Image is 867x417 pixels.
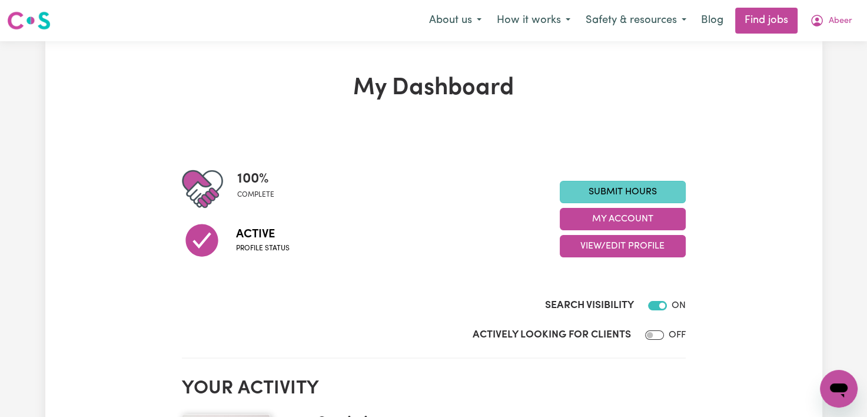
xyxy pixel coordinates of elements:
div: Profile completeness: 100% [237,168,284,210]
label: Actively Looking for Clients [473,327,631,343]
span: Active [236,226,290,243]
button: My Account [802,8,860,33]
img: Careseekers logo [7,10,51,31]
h2: Your activity [182,378,686,400]
span: complete [237,190,274,200]
button: How it works [489,8,578,33]
button: My Account [560,208,686,230]
iframe: Button to launch messaging window [820,370,858,408]
h1: My Dashboard [182,74,686,102]
button: View/Edit Profile [560,235,686,257]
span: OFF [669,330,686,340]
a: Find jobs [735,8,798,34]
a: Blog [694,8,730,34]
span: Abeer [829,15,852,28]
span: 100 % [237,168,274,190]
button: About us [421,8,489,33]
span: Profile status [236,243,290,254]
button: Safety & resources [578,8,694,33]
a: Careseekers logo [7,7,51,34]
label: Search Visibility [545,298,634,313]
a: Submit Hours [560,181,686,203]
span: ON [672,301,686,310]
